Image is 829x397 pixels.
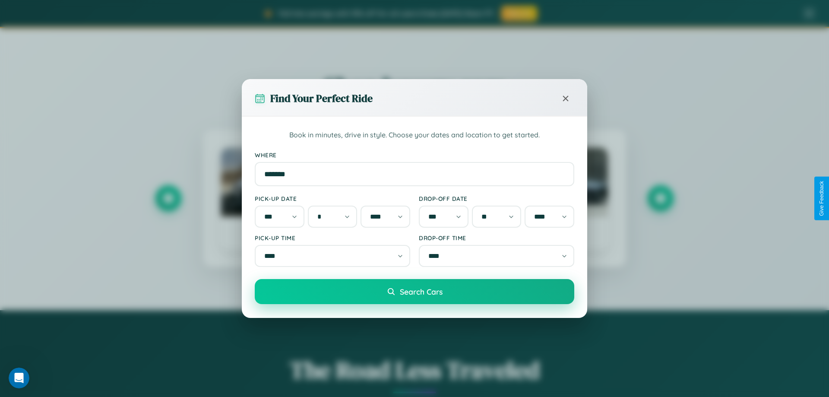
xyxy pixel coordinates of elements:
[419,195,574,202] label: Drop-off Date
[255,130,574,141] p: Book in minutes, drive in style. Choose your dates and location to get started.
[270,91,373,105] h3: Find Your Perfect Ride
[400,287,443,296] span: Search Cars
[255,234,410,241] label: Pick-up Time
[419,234,574,241] label: Drop-off Time
[255,279,574,304] button: Search Cars
[255,195,410,202] label: Pick-up Date
[255,151,574,159] label: Where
